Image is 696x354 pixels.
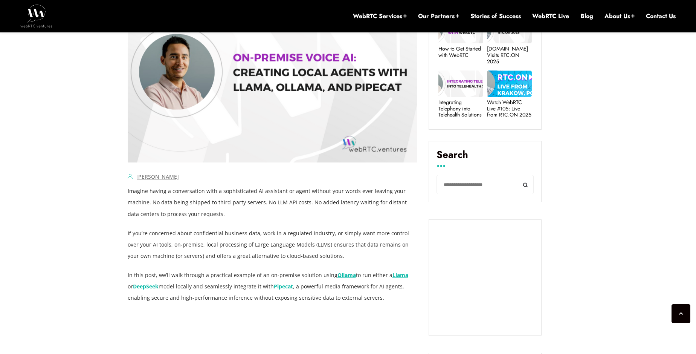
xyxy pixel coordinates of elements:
[136,173,179,180] a: [PERSON_NAME]
[392,271,408,279] a: Llama
[128,185,418,219] p: Imagine having a conversation with a sophisticated AI assistant or agent without your words ever ...
[487,46,532,64] a: [DOMAIN_NAME] Visits RTC.ON 2025
[438,99,483,118] a: Integrating Telephony into Telehealth Solutions
[580,12,593,20] a: Blog
[20,5,52,27] img: WebRTC.ventures
[337,271,356,279] a: Ollama
[353,12,407,20] a: WebRTC Services
[604,12,635,20] a: About Us
[517,175,534,194] button: Search
[274,283,293,290] a: Pipecat
[418,12,459,20] a: Our Partners
[133,283,159,290] a: DeepSeek
[128,228,418,262] p: If you’re concerned about confidential business data, work in a regulated industry, or simply wan...
[437,149,534,166] label: Search
[437,227,534,328] iframe: Embedded CTA
[646,12,676,20] a: Contact Us
[128,270,418,303] p: In this post, we’ll walk through a practical example of an on-premise solution using to run eithe...
[532,12,569,20] a: WebRTC Live
[487,99,532,118] a: Watch WebRTC Live #105: Live from RTC.ON 2025
[470,12,521,20] a: Stories of Success
[438,46,483,58] a: How to Get Started with WebRTC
